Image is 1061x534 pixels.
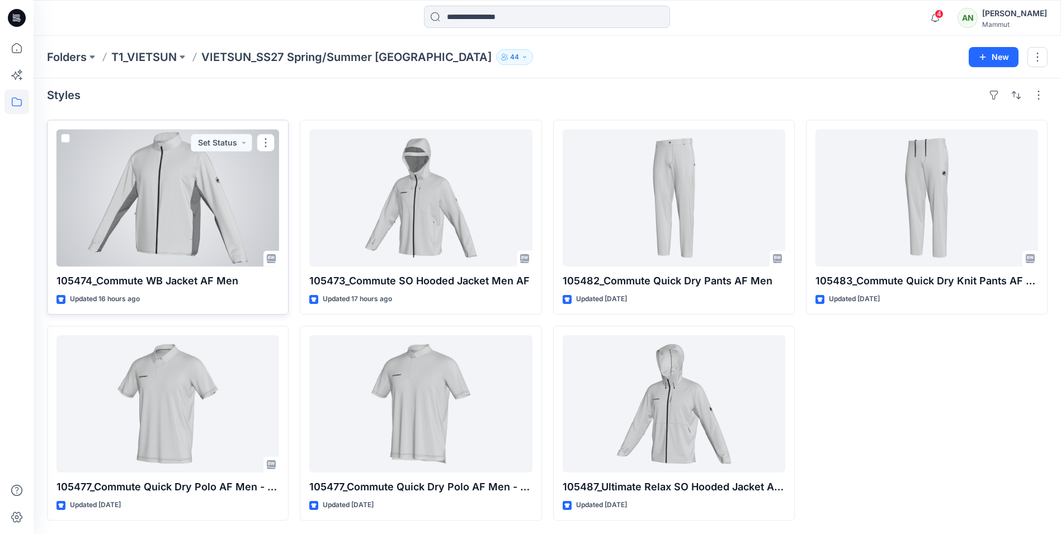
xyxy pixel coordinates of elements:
a: 105477_Commute Quick Dry Polo AF Men - OP2 [309,335,532,472]
p: 105474_Commute WB Jacket AF Men [56,273,279,289]
div: AN [958,8,978,28]
p: Updated [DATE] [576,499,627,511]
h4: Styles [47,88,81,102]
a: 105477_Commute Quick Dry Polo AF Men - OP1 [56,335,279,472]
p: Updated [DATE] [576,293,627,305]
a: 105473_Commute SO Hooded Jacket Men AF [309,129,532,266]
p: Updated [DATE] [829,293,880,305]
p: Updated [DATE] [323,499,374,511]
div: [PERSON_NAME] [982,7,1047,20]
p: VIETSUN_SS27 Spring/Summer [GEOGRAPHIC_DATA] [201,49,492,65]
button: New [969,47,1018,67]
a: 105483_Commute Quick Dry Knit Pants AF Men [815,129,1038,266]
p: Updated 17 hours ago [323,293,392,305]
p: 105483_Commute Quick Dry Knit Pants AF Men [815,273,1038,289]
p: Updated 16 hours ago [70,293,140,305]
a: T1_VIETSUN [111,49,177,65]
a: 105487_Ultimate Relax SO Hooded Jacket AF Men [563,335,785,472]
p: 105477_Commute Quick Dry Polo AF Men - OP2 [309,479,532,495]
p: 105482_Commute Quick Dry Pants AF Men [563,273,785,289]
div: Mammut [982,20,1047,29]
a: 105474_Commute WB Jacket AF Men [56,129,279,266]
button: 44 [496,49,533,65]
a: Folders [47,49,87,65]
p: 105477_Commute Quick Dry Polo AF Men - OP1 [56,479,279,495]
p: 44 [510,51,519,63]
a: 105482_Commute Quick Dry Pants AF Men [563,129,785,266]
span: 4 [935,10,944,18]
p: 105473_Commute SO Hooded Jacket Men AF [309,273,532,289]
p: Updated [DATE] [70,499,121,511]
p: 105487_Ultimate Relax SO Hooded Jacket AF Men [563,479,785,495]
